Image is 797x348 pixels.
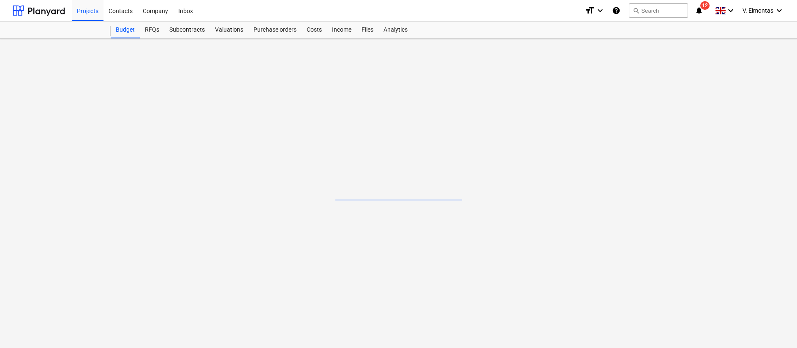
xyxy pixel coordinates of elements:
[612,5,620,16] i: Knowledge base
[629,3,688,18] button: Search
[210,22,248,38] a: Valuations
[633,7,639,14] span: search
[726,5,736,16] i: keyboard_arrow_down
[700,1,710,10] span: 12
[585,5,595,16] i: format_size
[695,5,703,16] i: notifications
[356,22,378,38] a: Files
[327,22,356,38] a: Income
[248,22,302,38] a: Purchase orders
[302,22,327,38] a: Costs
[111,22,140,38] a: Budget
[743,7,773,14] span: V. Eimontas
[595,5,605,16] i: keyboard_arrow_down
[774,5,784,16] i: keyboard_arrow_down
[378,22,413,38] a: Analytics
[140,22,164,38] a: RFQs
[164,22,210,38] a: Subcontracts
